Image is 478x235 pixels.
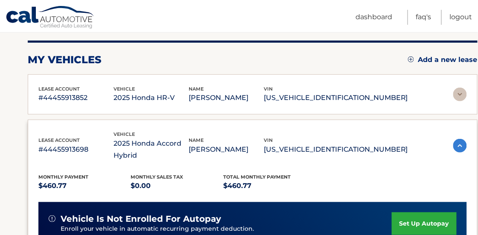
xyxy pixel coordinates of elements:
span: lease account [38,86,80,92]
p: 2025 Honda Accord Hybrid [114,138,189,162]
a: set up autopay [392,212,457,235]
span: lease account [38,137,80,143]
span: Monthly sales Tax [131,174,184,180]
p: [US_VEHICLE_IDENTIFICATION_NUMBER] [264,144,408,156]
a: Dashboard [356,10,392,25]
span: Total Monthly Payment [223,174,291,180]
a: Logout [450,10,472,25]
a: FAQ's [416,10,431,25]
span: vin [264,137,273,143]
h2: my vehicles [28,53,102,66]
span: vehicle [114,86,135,92]
p: 2025 Honda HR-V [114,92,189,104]
span: name [189,137,204,143]
p: [PERSON_NAME] [189,144,264,156]
span: vehicle [114,131,135,137]
img: accordion-rest.svg [453,88,467,101]
p: #44455913852 [38,92,114,104]
span: vehicle is not enrolled for autopay [61,214,221,224]
p: #44455913698 [38,144,114,156]
p: $460.77 [38,180,131,192]
a: Cal Automotive [6,6,95,30]
img: accordion-active.svg [453,139,467,153]
p: $0.00 [131,180,224,192]
img: alert-white.svg [49,215,55,222]
p: [US_VEHICLE_IDENTIFICATION_NUMBER] [264,92,408,104]
p: [PERSON_NAME] [189,92,264,104]
span: Monthly Payment [38,174,88,180]
span: vin [264,86,273,92]
img: add.svg [408,56,414,62]
p: $460.77 [223,180,316,192]
a: Add a new lease [408,56,478,64]
span: name [189,86,204,92]
p: Enroll your vehicle in automatic recurring payment deduction. [61,224,392,234]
